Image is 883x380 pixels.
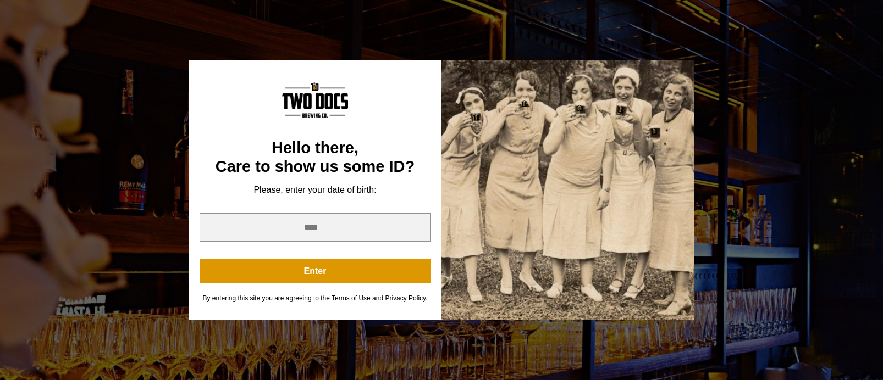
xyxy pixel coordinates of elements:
[200,213,431,242] input: year
[200,259,431,283] button: Enter
[282,82,348,118] img: Content Logo
[200,294,431,303] div: By entering this site you are agreeing to the Terms of Use and Privacy Policy.
[200,185,431,195] div: Please, enter your date of birth:
[200,139,431,176] div: Hello there, Care to show us some ID?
